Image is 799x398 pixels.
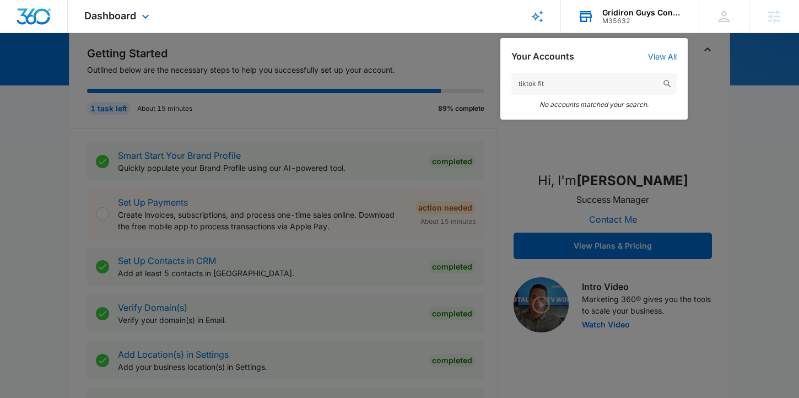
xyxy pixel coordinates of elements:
span: Dashboard [84,10,136,21]
em: No accounts matched your search. [511,100,677,109]
input: Search Accounts [511,73,677,95]
a: View All [648,52,677,61]
h2: Your Accounts [511,51,574,62]
div: account name [602,8,683,17]
div: account id [602,17,683,25]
